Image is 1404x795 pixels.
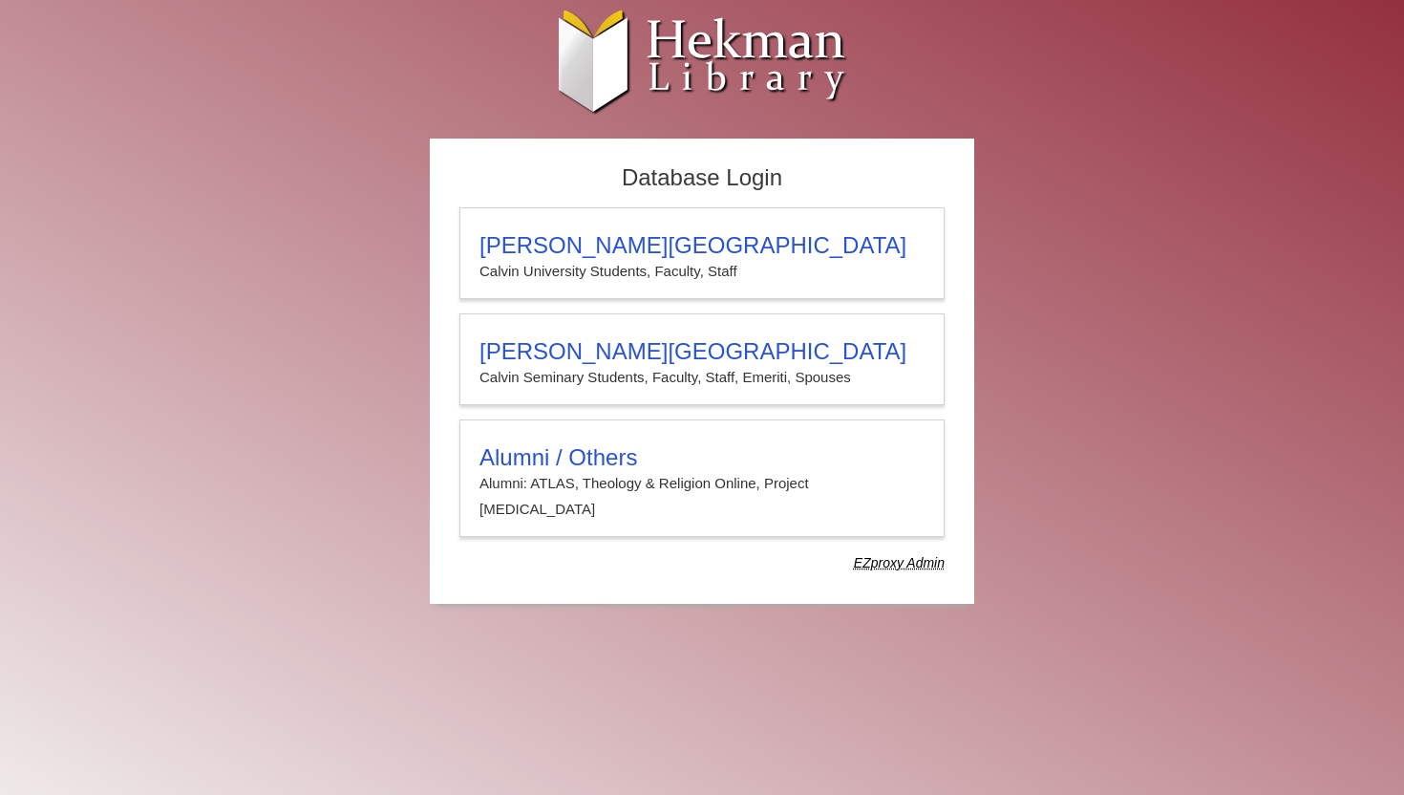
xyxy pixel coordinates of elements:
[479,365,925,390] p: Calvin Seminary Students, Faculty, Staff, Emeriti, Spouses
[459,313,945,405] a: [PERSON_NAME][GEOGRAPHIC_DATA]Calvin Seminary Students, Faculty, Staff, Emeriti, Spouses
[479,444,925,471] h3: Alumni / Others
[479,232,925,259] h3: [PERSON_NAME][GEOGRAPHIC_DATA]
[479,338,925,365] h3: [PERSON_NAME][GEOGRAPHIC_DATA]
[854,555,945,570] dfn: Use Alumni login
[479,444,925,522] summary: Alumni / OthersAlumni: ATLAS, Theology & Religion Online, Project [MEDICAL_DATA]
[479,259,925,284] p: Calvin University Students, Faculty, Staff
[450,159,954,198] h2: Database Login
[459,207,945,299] a: [PERSON_NAME][GEOGRAPHIC_DATA]Calvin University Students, Faculty, Staff
[479,471,925,522] p: Alumni: ATLAS, Theology & Religion Online, Project [MEDICAL_DATA]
